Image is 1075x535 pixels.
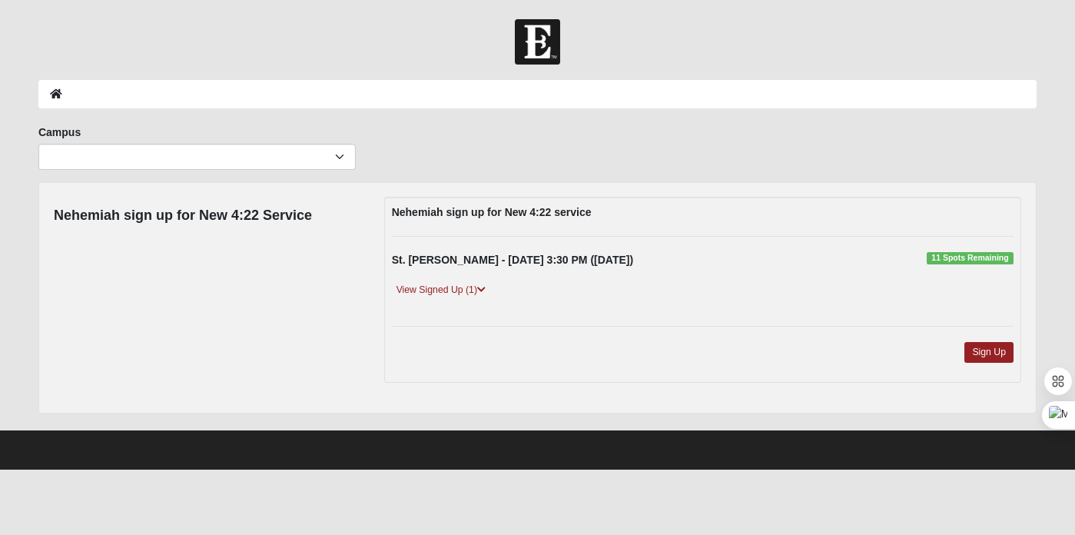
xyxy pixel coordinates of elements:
[38,125,81,140] label: Campus
[964,342,1014,363] a: Sign Up
[54,208,312,224] h4: Nehemiah sign up for New 4:22 Service
[392,254,633,266] strong: St. [PERSON_NAME] - [DATE] 3:30 PM ([DATE])
[515,19,560,65] img: Church of Eleven22 Logo
[392,282,490,298] a: View Signed Up (1)
[392,206,592,218] strong: Nehemiah sign up for New 4:22 service
[927,252,1014,264] span: 11 Spots Remaining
